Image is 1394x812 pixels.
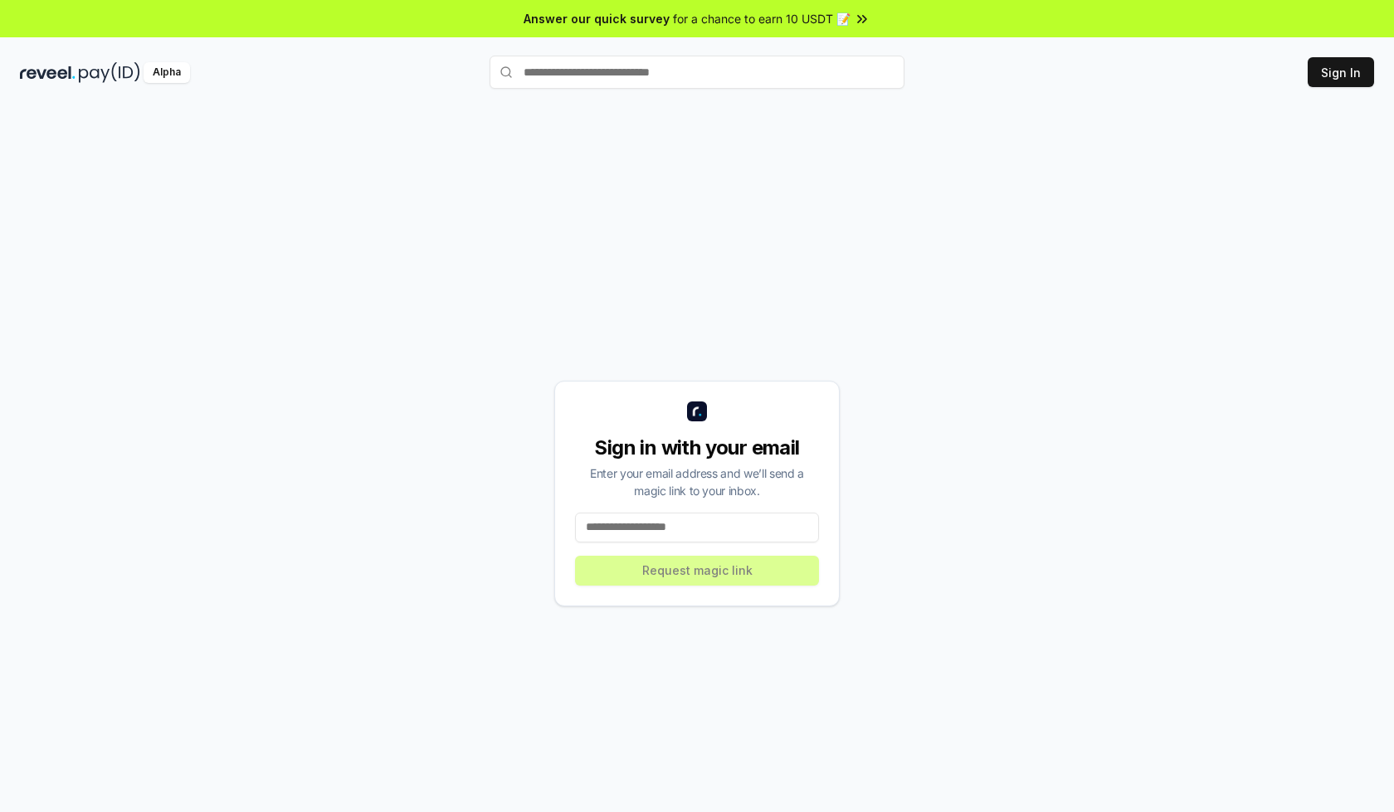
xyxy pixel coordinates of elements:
[144,62,190,83] div: Alpha
[1308,57,1374,87] button: Sign In
[524,10,670,27] span: Answer our quick survey
[673,10,851,27] span: for a chance to earn 10 USDT 📝
[575,435,819,461] div: Sign in with your email
[575,464,819,499] div: Enter your email address and we’ll send a magic link to your inbox.
[79,62,140,83] img: pay_id
[20,62,76,83] img: reveel_dark
[687,401,707,421] img: logo_small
